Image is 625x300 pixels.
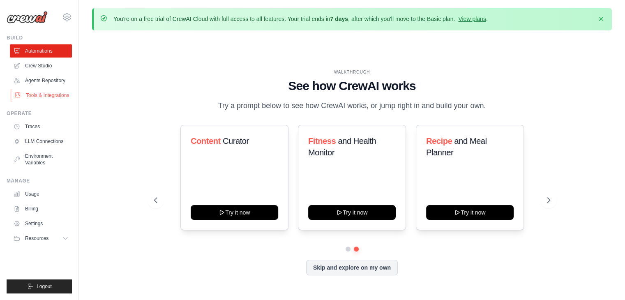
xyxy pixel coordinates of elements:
[308,205,396,220] button: Try it now
[458,16,486,22] a: View plans
[10,150,72,169] a: Environment Variables
[10,217,72,230] a: Settings
[37,283,52,290] span: Logout
[584,261,625,300] iframe: Chat Widget
[10,202,72,215] a: Billing
[10,59,72,72] a: Crew Studio
[426,136,452,145] span: Recipe
[10,232,72,245] button: Resources
[7,11,48,23] img: Logo
[10,44,72,58] a: Automations
[426,136,487,157] span: and Meal Planner
[113,15,488,23] p: You're on a free trial of CrewAI Cloud with full access to all features. Your trial ends in , aft...
[7,178,72,184] div: Manage
[154,78,550,93] h1: See how CrewAI works
[10,74,72,87] a: Agents Repository
[7,35,72,41] div: Build
[7,110,72,117] div: Operate
[154,69,550,75] div: WALKTHROUGH
[10,187,72,201] a: Usage
[11,89,73,102] a: Tools & Integrations
[222,136,249,145] span: Curator
[191,136,221,145] span: Content
[25,235,48,242] span: Resources
[584,261,625,300] div: 聊天小组件
[426,205,514,220] button: Try it now
[308,136,376,157] span: and Health Monitor
[330,16,348,22] strong: 7 days
[10,120,72,133] a: Traces
[308,136,336,145] span: Fitness
[214,100,490,112] p: Try a prompt below to see how CrewAI works, or jump right in and build your own.
[7,279,72,293] button: Logout
[191,205,278,220] button: Try it now
[306,260,398,275] button: Skip and explore on my own
[10,135,72,148] a: LLM Connections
